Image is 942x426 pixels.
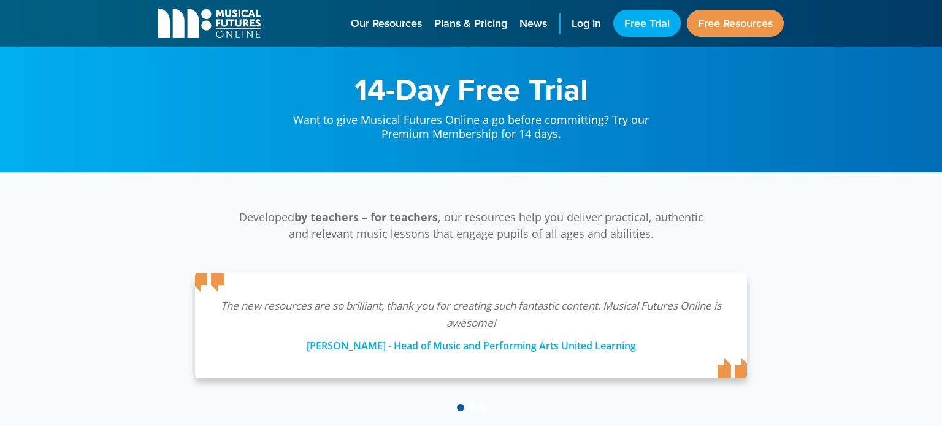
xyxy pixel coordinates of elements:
p: Developed , our resources help you deliver practical, authentic and relevant music lessons that e... [232,209,710,242]
strong: by teachers – for teachers [294,210,438,224]
span: Our Resources [351,15,422,32]
span: Log in [572,15,601,32]
p: The new resources are so brilliant, thank you for creating such fantastic content. Musical Future... [220,297,722,332]
span: Plans & Pricing [434,15,507,32]
div: [PERSON_NAME] - Head of Music and Performing Arts United Learning [220,332,722,354]
span: News [519,15,547,32]
a: Free Trial [613,10,681,37]
h1: 14-Day Free Trial [281,74,661,104]
a: Free Resources [687,10,784,37]
p: Want to give Musical Futures Online a go before committing? Try our Premium Membership for 14 days. [281,104,661,142]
